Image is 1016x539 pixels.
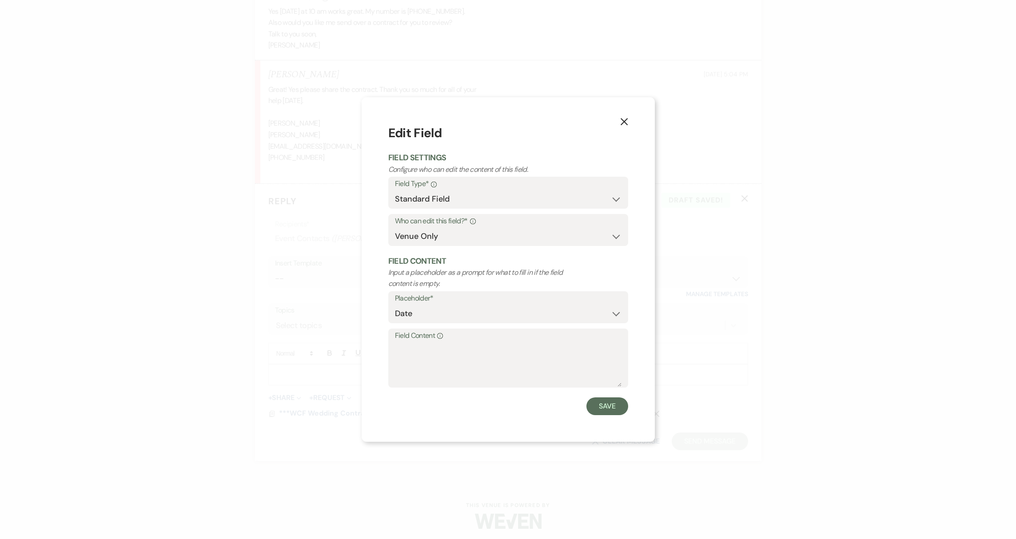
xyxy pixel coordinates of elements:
[388,164,580,175] p: Configure who can edit the content of this field.
[586,397,628,415] button: Save
[388,152,628,163] h2: Field Settings
[395,329,622,342] label: Field Content
[395,178,622,190] label: Field Type*
[388,267,580,289] p: Input a placeholder as a prompt for what to fill in if the field content is empty.
[395,215,622,228] label: Who can edit this field?*
[388,124,628,143] h1: Edit Field
[395,292,622,305] label: Placeholder*
[388,256,628,267] h2: Field Content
